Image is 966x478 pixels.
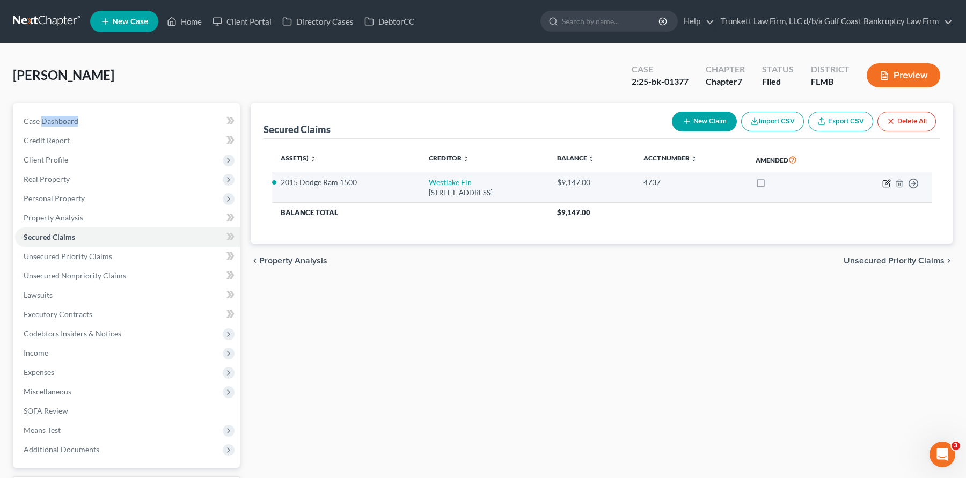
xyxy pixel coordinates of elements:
[207,12,277,31] a: Client Portal
[15,401,240,421] a: SOFA Review
[24,136,70,145] span: Credit Report
[24,155,68,164] span: Client Profile
[15,266,240,285] a: Unsecured Nonpriority Claims
[678,12,714,31] a: Help
[281,154,316,162] a: Asset(s) unfold_more
[24,329,121,338] span: Codebtors Insiders & Notices
[24,194,85,203] span: Personal Property
[15,285,240,305] a: Lawsuits
[24,406,68,415] span: SOFA Review
[562,11,660,31] input: Search by name...
[251,256,327,265] button: chevron_left Property Analysis
[463,156,469,162] i: unfold_more
[930,442,955,467] iframe: Intercom live chat
[15,247,240,266] a: Unsecured Priority Claims
[310,156,316,162] i: unfold_more
[691,156,697,162] i: unfold_more
[762,76,794,88] div: Filed
[747,148,840,172] th: Amended
[811,63,850,76] div: District
[359,12,420,31] a: DebtorCC
[952,442,960,450] span: 3
[588,156,595,162] i: unfold_more
[24,174,70,183] span: Real Property
[706,63,745,76] div: Chapter
[24,116,78,126] span: Case Dashboard
[429,188,540,198] div: [STREET_ADDRESS]
[277,12,359,31] a: Directory Cases
[24,290,53,299] span: Lawsuits
[24,348,48,357] span: Income
[24,387,71,396] span: Miscellaneous
[259,256,327,265] span: Property Analysis
[251,256,259,265] i: chevron_left
[15,227,240,247] a: Secured Claims
[15,208,240,227] a: Property Analysis
[643,177,738,188] div: 4737
[429,178,472,187] a: Westlake Fin
[15,112,240,131] a: Case Dashboard
[557,177,627,188] div: $9,147.00
[15,131,240,150] a: Credit Report
[24,271,126,280] span: Unsecured Nonpriority Claims
[715,12,953,31] a: Trunkett Law Firm, LLC d/b/a Gulf Coast Bankruptcy Law Firm
[867,63,940,87] button: Preview
[737,76,742,86] span: 7
[112,18,148,26] span: New Case
[24,252,112,261] span: Unsecured Priority Claims
[15,305,240,324] a: Executory Contracts
[13,67,114,83] span: [PERSON_NAME]
[24,445,99,454] span: Additional Documents
[741,112,804,131] button: Import CSV
[429,154,469,162] a: Creditor unfold_more
[162,12,207,31] a: Home
[24,213,83,222] span: Property Analysis
[281,177,412,188] li: 2015 Dodge Ram 1500
[808,112,873,131] a: Export CSV
[706,76,745,88] div: Chapter
[945,256,953,265] i: chevron_right
[811,76,850,88] div: FLMB
[24,367,54,377] span: Expenses
[24,232,75,241] span: Secured Claims
[844,256,953,265] button: Unsecured Priority Claims chevron_right
[672,112,737,131] button: New Claim
[264,123,331,136] div: Secured Claims
[632,63,689,76] div: Case
[557,208,590,217] span: $9,147.00
[557,154,595,162] a: Balance unfold_more
[844,256,945,265] span: Unsecured Priority Claims
[24,425,61,435] span: Means Test
[24,310,92,319] span: Executory Contracts
[272,203,548,222] th: Balance Total
[632,76,689,88] div: 2:25-bk-01377
[762,63,794,76] div: Status
[643,154,697,162] a: Acct Number unfold_more
[877,112,936,131] button: Delete All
